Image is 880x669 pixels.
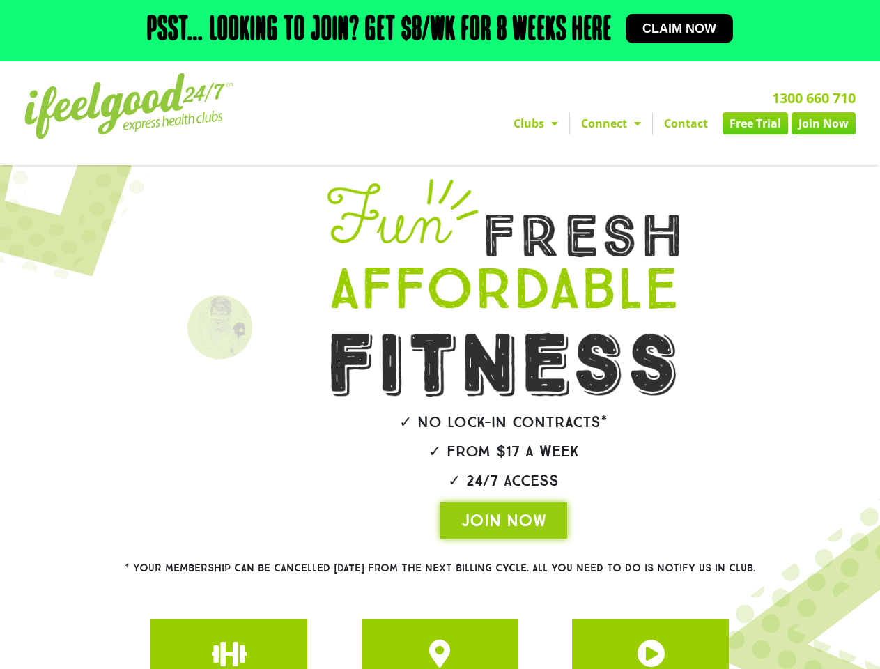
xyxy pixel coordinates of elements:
h2: Psst… Looking to join? Get $8/wk for 8 weeks here [147,14,612,47]
h2: ✓ 24/7 Access [288,473,719,489]
h2: ✓ From $17 a week [288,444,719,459]
span: Claim now [642,22,716,35]
a: JOIN ONE OF OUR CLUBS [215,640,243,668]
a: JOIN ONE OF OUR CLUBS [637,640,665,668]
a: Free Trial [723,112,788,134]
a: Contact [653,112,719,134]
span: JOIN NOW [461,509,546,532]
a: JOIN NOW [440,502,567,539]
a: Join Now [792,112,856,134]
a: Connect [570,112,652,134]
nav: Menu [321,112,856,134]
a: Claim now [626,14,733,43]
a: 1300 660 710 [772,89,856,107]
a: Clubs [502,112,569,134]
a: JOIN ONE OF OUR CLUBS [426,640,454,668]
h2: * Your membership can be cancelled [DATE] from the next billing cycle. All you need to do is noti... [75,563,806,574]
h2: ✓ No lock-in contracts* [288,415,719,430]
